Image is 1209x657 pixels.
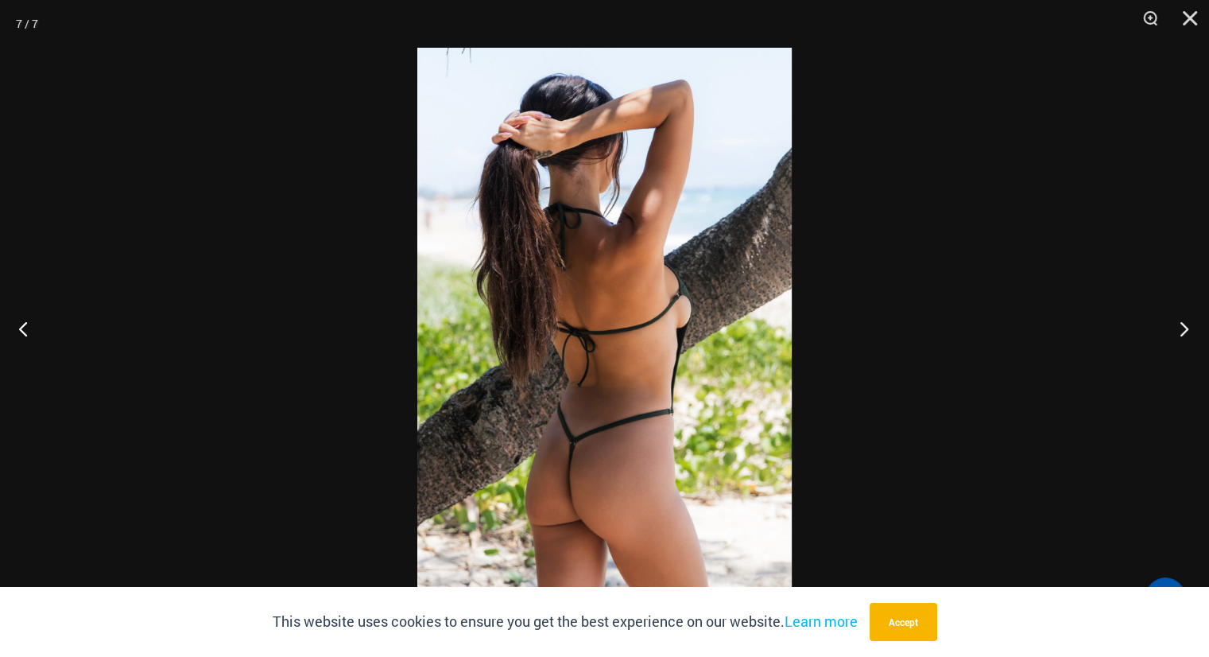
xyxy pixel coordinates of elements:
[1149,289,1209,368] button: Next
[417,48,792,609] img: Link Army 8650 One Piece 04
[273,610,858,634] p: This website uses cookies to ensure you get the best experience on our website.
[870,603,937,641] button: Accept
[785,612,858,631] a: Learn more
[16,12,38,36] div: 7 / 7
